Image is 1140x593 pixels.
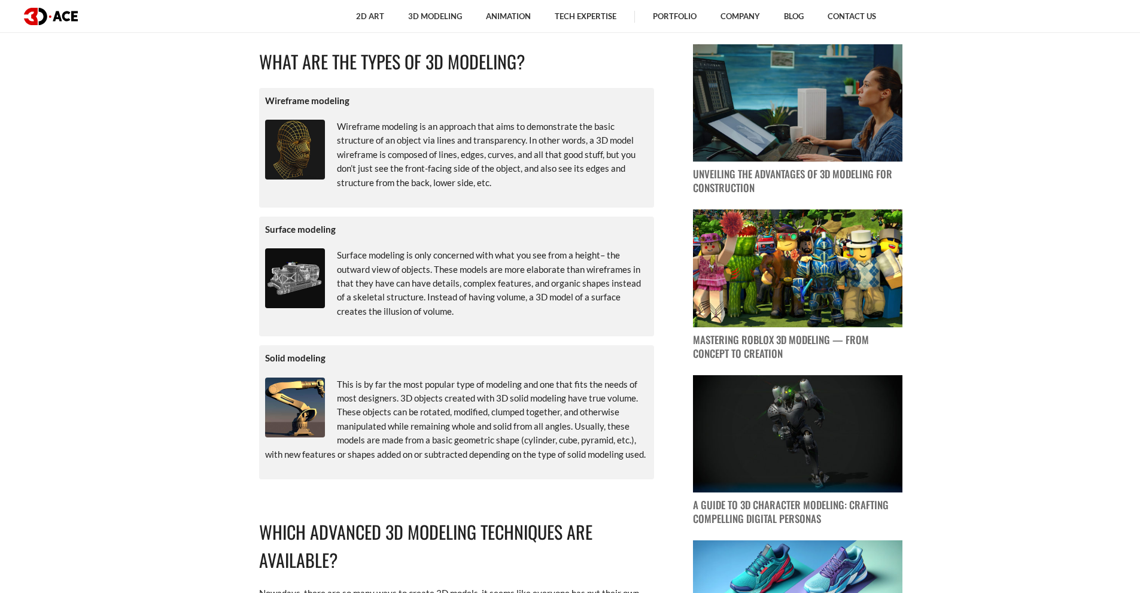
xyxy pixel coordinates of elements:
img: 3D solid modeling [265,378,325,437]
h2: What are the Types of 3D Modeling? [259,48,654,76]
img: 3D model of a surface [265,248,325,308]
img: blog post image [693,44,902,162]
img: blog post image [693,375,902,493]
a: blog post image A Guide to 3D Character Modeling: Crafting Compelling Digital Personas [693,375,902,527]
p: Mastering Roblox 3D Modeling — From Concept to Creation [693,333,902,361]
img: 3D model wireframe [265,120,325,180]
p: Surface modeling is only concerned with what you see from a height– the outward view of objects. ... [265,248,648,318]
a: blog post image Mastering Roblox 3D Modeling — From Concept to Creation [693,209,902,361]
a: blog post image Unveiling the Advantages of 3D Modeling for Construction [693,44,902,196]
p: Wireframe modeling is an approach that aims to demonstrate the basic structure of an object via l... [265,120,648,190]
img: blog post image [693,209,902,327]
h2: Which Advanced 3D Modeling Techniques are Available? [259,518,654,574]
p: This is by far the most popular type of modeling and one that fits the needs of most designers. 3... [265,378,648,461]
p: Unveiling the Advantages of 3D Modeling for Construction [693,168,902,195]
p: Surface modeling [265,223,648,236]
p: Wireframe modeling [265,94,648,108]
img: logo dark [24,8,78,25]
p: A Guide to 3D Character Modeling: Crafting Compelling Digital Personas [693,498,902,526]
p: Solid modeling [265,351,648,365]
